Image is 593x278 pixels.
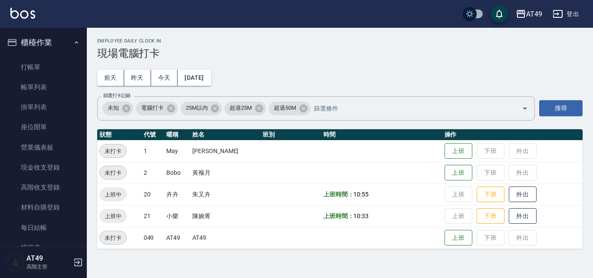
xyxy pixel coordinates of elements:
[477,208,504,224] button: 下班
[3,57,83,77] a: 打帳單
[26,254,71,263] h5: AT49
[3,31,83,54] button: 櫃檯作業
[3,218,83,238] a: 每日結帳
[97,47,583,59] h3: 現場電腦打卡
[539,100,583,116] button: 搜尋
[3,197,83,217] a: 材料自購登錄
[142,205,165,227] td: 21
[269,104,301,112] span: 超過50M
[323,213,354,219] b: 上班時間：
[321,129,442,141] th: 時間
[100,168,126,177] span: 未打卡
[164,140,190,162] td: May
[99,190,127,199] span: 上班中
[224,104,257,112] span: 超過25M
[445,143,472,159] button: 上班
[142,162,165,183] td: 2
[323,191,354,198] b: 上班時間：
[164,162,190,183] td: Bobo
[445,165,472,181] button: 上班
[549,6,583,22] button: 登出
[181,101,222,115] div: 25M以內
[442,129,583,141] th: 操作
[164,183,190,205] td: 卉卉
[99,212,127,221] span: 上班中
[164,205,190,227] td: 小樂
[3,157,83,177] a: 現金收支登錄
[445,230,472,246] button: 上班
[7,254,24,271] img: Person
[190,140,260,162] td: [PERSON_NAME]
[142,227,165,249] td: 049
[136,104,169,112] span: 電腦打卡
[353,191,369,198] span: 10:55
[3,177,83,197] a: 高階收支登錄
[97,38,583,44] h2: Employee Daily Clock In
[103,92,131,99] label: 篩選打卡記錄
[164,227,190,249] td: AT49
[178,70,211,86] button: [DATE]
[26,263,71,271] p: 高階主管
[124,70,151,86] button: 昨天
[224,101,266,115] div: 超過25M
[100,147,126,156] span: 未打卡
[142,140,165,162] td: 1
[190,227,260,249] td: AT49
[190,162,260,183] td: 黃褓月
[269,101,310,115] div: 超過50M
[3,137,83,157] a: 營業儀表板
[509,186,537,203] button: 外出
[190,183,260,205] td: 朱又卉
[190,129,260,141] th: 姓名
[190,205,260,227] td: 陳婉菁
[353,213,369,219] span: 10:33
[312,101,507,116] input: 篩選條件
[260,129,321,141] th: 班別
[151,70,178,86] button: 今天
[102,101,133,115] div: 未知
[3,77,83,97] a: 帳單列表
[3,238,83,258] a: 排班表
[512,5,546,23] button: AT49
[102,104,124,112] span: 未知
[97,129,142,141] th: 狀態
[477,186,504,203] button: 下班
[491,5,508,23] button: save
[518,101,532,115] button: Open
[164,129,190,141] th: 暱稱
[3,97,83,117] a: 掛單列表
[10,8,35,19] img: Logo
[526,9,542,20] div: AT49
[100,233,126,242] span: 未打卡
[3,117,83,137] a: 座位開單
[142,129,165,141] th: 代號
[509,208,537,224] button: 外出
[97,70,124,86] button: 前天
[136,101,178,115] div: 電腦打卡
[181,104,213,112] span: 25M以內
[142,183,165,205] td: 20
